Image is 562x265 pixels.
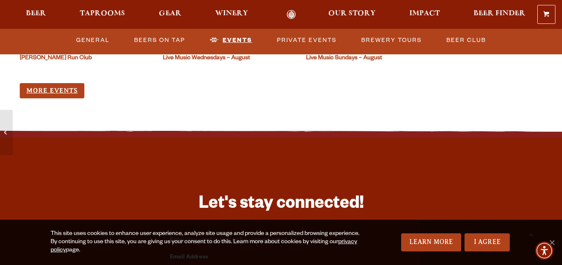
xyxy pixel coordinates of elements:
a: I Agree [464,233,510,251]
a: Our Story [323,10,381,19]
a: [PERSON_NAME] Run Club [20,55,92,62]
h3: Let's stay connected! [170,193,392,217]
span: Gear [159,10,181,17]
a: Taprooms [74,10,130,19]
a: Private Events [274,31,340,50]
span: Impact [409,10,440,17]
a: Learn More [401,233,462,251]
a: Impact [404,10,445,19]
a: Beers on Tap [131,31,188,50]
div: This site uses cookies to enhance user experience, analyze site usage and provide a personalized ... [51,230,363,255]
a: Events [207,31,255,50]
a: Brewery Tours [358,31,425,50]
span: Our Story [328,10,376,17]
span: Taprooms [80,10,125,17]
a: Beer [21,10,51,19]
a: Live Music Sundays – August [306,55,382,62]
a: Odell Home [276,10,307,19]
a: Winery [210,10,253,19]
div: Accessibility Menu [535,242,553,260]
a: privacy policy [51,239,357,254]
a: More Events (opens in a new window) [20,83,84,98]
a: Gear [153,10,187,19]
a: General [73,31,113,50]
span: Winery [215,10,248,17]
a: Live Music Wednesdays – August [163,55,250,62]
span: Beer Finder [474,10,525,17]
span: Beer [26,10,46,17]
a: Beer Club [443,31,489,50]
a: Beer Finder [468,10,531,19]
